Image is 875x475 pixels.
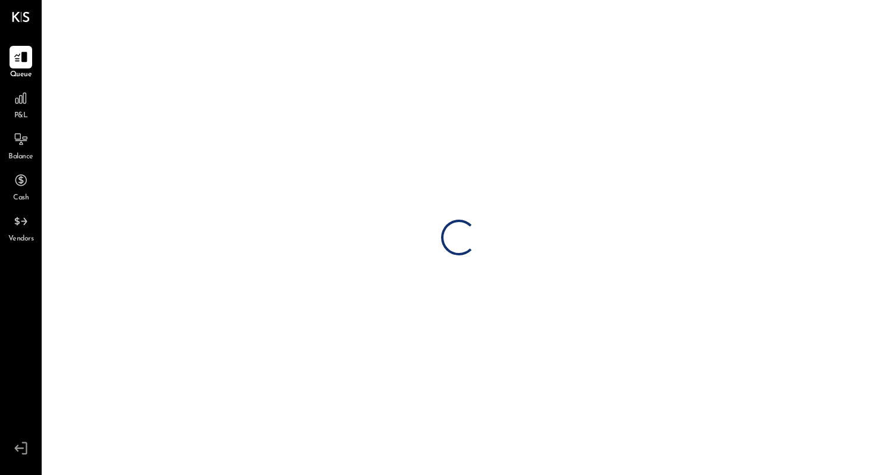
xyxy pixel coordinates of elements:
[8,234,34,245] span: Vendors
[8,152,33,162] span: Balance
[10,70,32,80] span: Queue
[1,128,41,162] a: Balance
[14,111,28,121] span: P&L
[1,87,41,121] a: P&L
[1,210,41,245] a: Vendors
[1,169,41,204] a: Cash
[13,193,29,204] span: Cash
[1,46,41,80] a: Queue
